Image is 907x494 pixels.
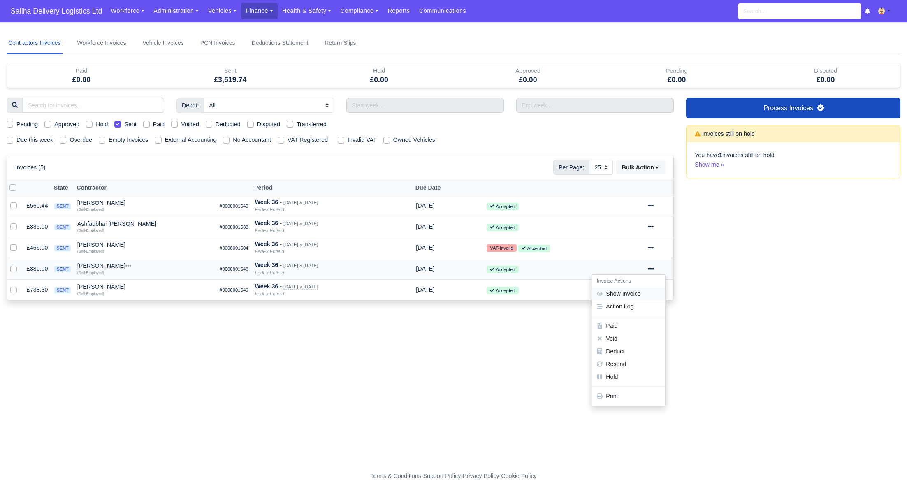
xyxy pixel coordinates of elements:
[203,3,241,19] a: Vehicles
[311,76,448,84] h5: £0.00
[54,266,70,272] span: sent
[255,241,282,247] strong: Week 36 -
[153,120,165,129] label: Paid
[77,263,213,269] div: [PERSON_NAME]
[257,120,280,129] label: Disputed
[23,258,51,279] td: £880.00
[616,160,665,174] div: Bulk Action
[608,66,745,76] div: Pending
[162,76,299,84] h5: £3,519.74
[592,288,665,300] a: Show Invoice
[220,267,248,271] small: #0000001548
[370,473,421,479] a: Terms & Conditions
[255,249,284,254] i: FedEx Enfield
[219,471,688,481] div: - - -
[423,473,461,479] a: Support Policy
[255,199,282,205] strong: Week 36 -
[23,237,51,258] td: £456.00
[459,66,596,76] div: Approved
[77,200,213,206] div: [PERSON_NAME]
[283,242,318,247] small: [DATE] » [DATE]
[77,284,213,290] div: [PERSON_NAME]
[283,284,318,290] small: [DATE] » [DATE]
[15,164,46,171] h6: Invoices (5)
[687,142,900,178] div: You have invoices still on hold
[416,202,434,209] span: 8 hours from now
[255,262,282,268] strong: Week 36 -
[220,288,248,292] small: #0000001549
[220,204,248,209] small: #0000001546
[77,271,104,275] small: (Self-Employed)
[23,98,164,113] input: Search for invoices...
[487,244,516,252] small: VAT-Invalid
[220,246,248,250] small: #0000001504
[323,32,357,54] a: Return Slips
[738,3,861,19] input: Search...
[305,63,454,88] div: Hold
[54,120,79,129] label: Approved
[383,3,414,19] a: Reports
[7,63,156,88] div: Paid
[695,161,724,168] a: Show me »
[278,3,336,19] a: Health & Safety
[7,32,63,54] a: Contractors Invoices
[176,98,204,113] span: Depot:
[453,63,602,88] div: Approved
[7,3,106,19] a: Saliha Delivery Logistics Ltd
[13,66,150,76] div: Paid
[592,320,665,333] button: Paid
[592,332,665,345] button: Void
[156,63,305,88] div: Sent
[96,120,108,129] label: Hold
[592,275,665,288] h6: Invoice Actions
[77,221,213,227] div: Ashfaqbhai [PERSON_NAME]
[124,120,136,129] label: Sent
[336,3,383,19] a: Compliance
[220,225,248,230] small: #0000001538
[13,76,150,84] h5: £0.00
[592,390,665,403] a: Print
[592,358,665,371] button: Resend
[23,216,51,237] td: £885.00
[751,63,900,88] div: Disputed
[413,180,483,195] th: Due Date
[165,135,217,145] label: External Accounting
[54,287,70,293] span: sent
[518,245,550,252] small: Accepted
[77,228,104,232] small: (Self-Employed)
[255,207,284,212] i: FedEx Enfield
[216,120,241,129] label: Deducted
[54,224,70,230] span: sent
[54,203,70,209] span: sent
[77,249,104,253] small: (Self-Employed)
[77,242,213,248] div: [PERSON_NAME]
[416,265,434,272] span: 8 hours from now
[602,63,751,88] div: Pending
[463,473,499,479] a: Privacy Policy
[297,120,327,129] label: Transferred
[74,180,216,195] th: Contractor
[255,220,282,226] strong: Week 36 -
[757,76,894,84] h5: £0.00
[106,3,149,19] a: Workforce
[255,270,284,275] i: FedEx Enfield
[487,203,518,210] small: Accepted
[76,32,128,54] a: Workforce Invoices
[252,180,413,195] th: Period
[54,245,70,251] span: sent
[51,180,74,195] th: State
[255,283,282,290] strong: Week 36 -
[23,279,51,300] td: £738.30
[487,266,518,273] small: Accepted
[416,223,434,230] span: 8 hours from now
[141,32,185,54] a: Vehicle Invoices
[283,221,318,226] small: [DATE] » [DATE]
[70,135,92,145] label: Overdue
[487,224,518,231] small: Accepted
[459,76,596,84] h5: £0.00
[16,135,53,145] label: Due this week
[553,160,589,175] span: Per Page:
